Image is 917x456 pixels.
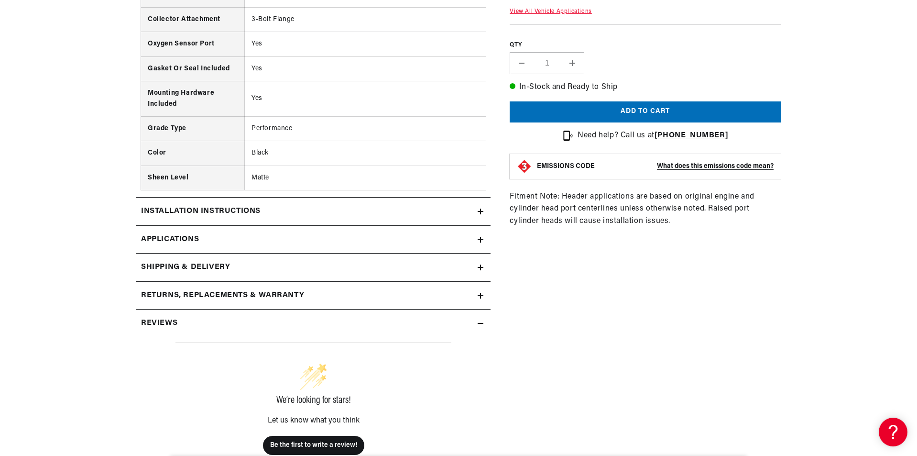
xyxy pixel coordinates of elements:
[141,116,244,141] th: Grade Type
[136,310,491,337] summary: Reviews
[244,116,486,141] td: Performance
[655,132,728,139] a: [PHONE_NUMBER]
[244,56,486,81] td: Yes
[141,7,244,32] th: Collector Attachment
[510,81,781,94] p: In-Stock and Ready to Ship
[136,226,491,254] a: Applications
[141,261,230,274] h2: Shipping & Delivery
[578,130,728,142] p: Need help? Call us at
[141,81,244,117] th: Mounting Hardware Included
[141,317,177,330] h2: Reviews
[141,32,244,56] th: Oxygen Sensor Port
[537,163,595,170] strong: EMISSIONS CODE
[136,282,491,310] summary: Returns, Replacements & Warranty
[244,141,486,166] td: Black
[175,396,451,405] div: We’re looking for stars!
[141,56,244,81] th: Gasket Or Seal Included
[141,234,199,246] span: Applications
[244,166,486,190] td: Matte
[244,32,486,56] td: Yes
[141,141,244,166] th: Color
[517,159,532,174] img: Emissions code
[141,205,261,218] h2: Installation instructions
[537,162,774,171] button: EMISSIONS CODEWhat does this emissions code mean?
[175,417,451,424] div: Let us know what you think
[244,81,486,117] td: Yes
[141,289,304,302] h2: Returns, Replacements & Warranty
[510,41,781,49] label: QTY
[136,198,491,225] summary: Installation instructions
[136,254,491,281] summary: Shipping & Delivery
[263,436,364,455] button: Be the first to write a review!
[510,101,781,123] button: Add to cart
[657,163,774,170] strong: What does this emissions code mean?
[141,166,244,190] th: Sheen Level
[510,9,591,14] a: View All Vehicle Applications
[244,7,486,32] td: 3-Bolt Flange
